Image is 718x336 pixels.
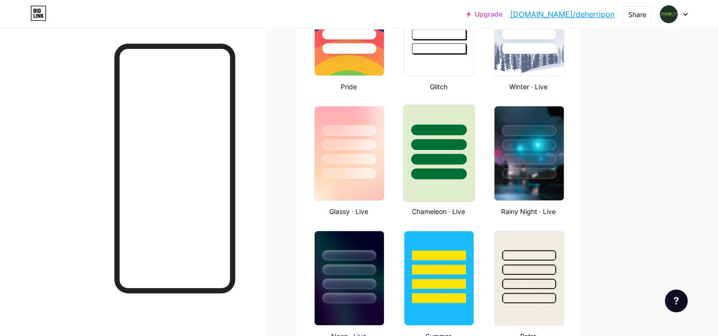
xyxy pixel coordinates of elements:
div: Share [628,9,646,19]
div: Winter · Live [491,82,566,92]
div: Chameleon · Live [401,206,476,216]
div: Pride [311,82,386,92]
div: Glassy · Live [311,206,386,216]
div: Glitch [401,82,476,92]
div: Rainy Night · Live [491,206,566,216]
img: Yves Antoine Deherripon [660,5,678,23]
a: [DOMAIN_NAME]/deherripon [510,9,615,20]
a: Upgrade [466,10,503,18]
